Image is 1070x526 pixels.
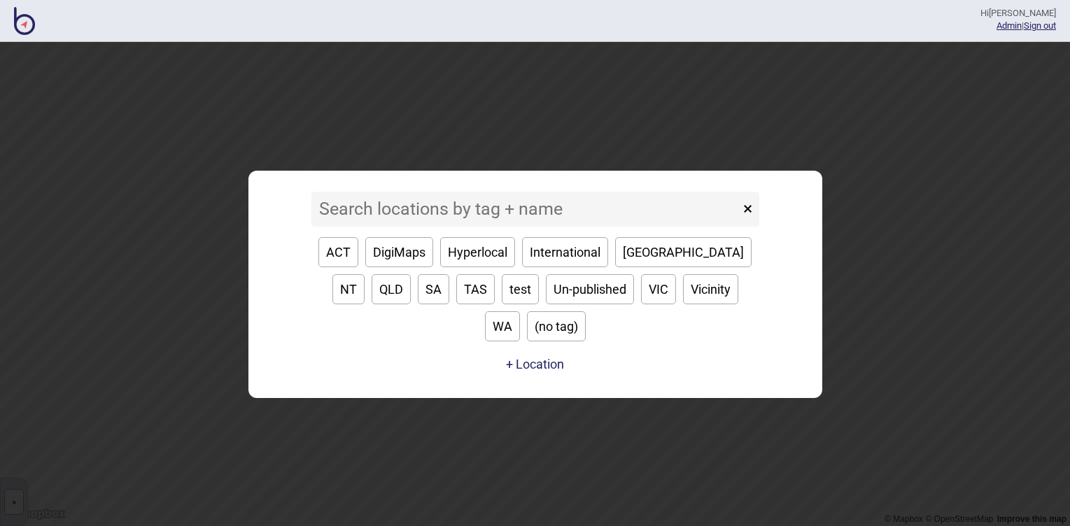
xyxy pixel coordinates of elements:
[318,237,358,267] button: ACT
[615,237,752,267] button: [GEOGRAPHIC_DATA]
[485,311,520,341] button: WA
[997,20,1024,31] span: |
[440,237,515,267] button: Hyperlocal
[418,274,449,304] button: SA
[980,7,1056,20] div: Hi [PERSON_NAME]
[522,237,608,267] button: International
[506,357,564,371] button: + Location
[311,192,740,227] input: Search locations by tag + name
[641,274,676,304] button: VIC
[372,274,411,304] button: QLD
[527,311,586,341] button: (no tag)
[683,274,738,304] button: Vicinity
[14,7,35,35] img: BindiMaps CMS
[456,274,495,304] button: TAS
[502,274,539,304] button: test
[546,274,634,304] button: Un-published
[332,274,365,304] button: NT
[502,352,568,377] a: + Location
[1024,20,1056,31] button: Sign out
[997,20,1022,31] a: Admin
[736,192,759,227] button: ×
[365,237,433,267] button: DigiMaps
